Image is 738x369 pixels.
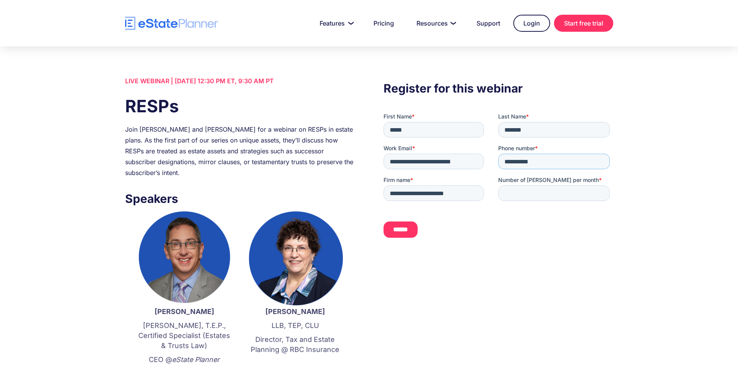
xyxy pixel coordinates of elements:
[554,15,613,32] a: Start free trial
[248,321,343,331] p: LLB, TEP, CLU
[384,79,613,97] h3: Register for this webinar
[137,321,232,351] p: [PERSON_NAME], T.E.P., Certified Specialist (Estates & Trusts Law)
[384,113,613,260] iframe: Form 0
[125,124,354,178] div: Join [PERSON_NAME] and [PERSON_NAME] for a webinar on RESPs in estate plans. As the first part of...
[248,359,343,369] p: ‍
[407,15,463,31] a: Resources
[155,307,214,316] strong: [PERSON_NAME]
[265,307,325,316] strong: [PERSON_NAME]
[248,335,343,355] p: Director, Tax and Estate Planning @ RBC Insurance
[172,355,220,364] em: eState Planner
[137,355,232,365] p: CEO @
[364,15,403,31] a: Pricing
[125,76,354,86] div: LIVE WEBINAR | [DATE] 12:30 PM ET, 9:30 AM PT
[125,17,218,30] a: home
[125,94,354,118] h1: RESPs
[125,190,354,208] h3: Speakers
[513,15,550,32] a: Login
[467,15,509,31] a: Support
[310,15,360,31] a: Features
